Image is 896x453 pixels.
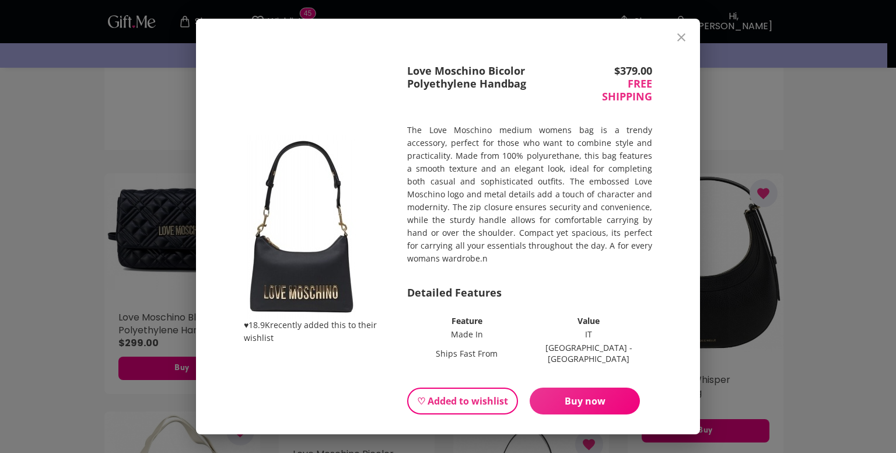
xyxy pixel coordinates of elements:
p: $ 379.00 [579,64,652,77]
td: Made In [408,328,525,340]
p: The Love Moschino medium womens bag is a trendy accessory, perfect for those who want to combine ... [407,124,652,265]
p: FREE SHIPPING [579,77,652,103]
button: close [667,23,695,51]
p: ♥ 18.9K recently added this to their wishlist [244,319,407,344]
span: ♡ Added to wishlist [417,395,508,407]
th: Value [526,315,651,327]
td: Ships Fast From [408,342,525,365]
p: Detailed Features [407,286,652,299]
img: product image [244,135,359,319]
p: Love Moschino Bicolor Polyethylene Handbag [407,64,579,90]
button: Buy now [530,388,640,414]
td: IT [526,328,651,340]
span: Buy now [530,395,640,407]
button: ♡ Added to wishlist [407,388,518,414]
th: Feature [408,315,525,327]
td: [GEOGRAPHIC_DATA] - [GEOGRAPHIC_DATA] [526,342,651,365]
